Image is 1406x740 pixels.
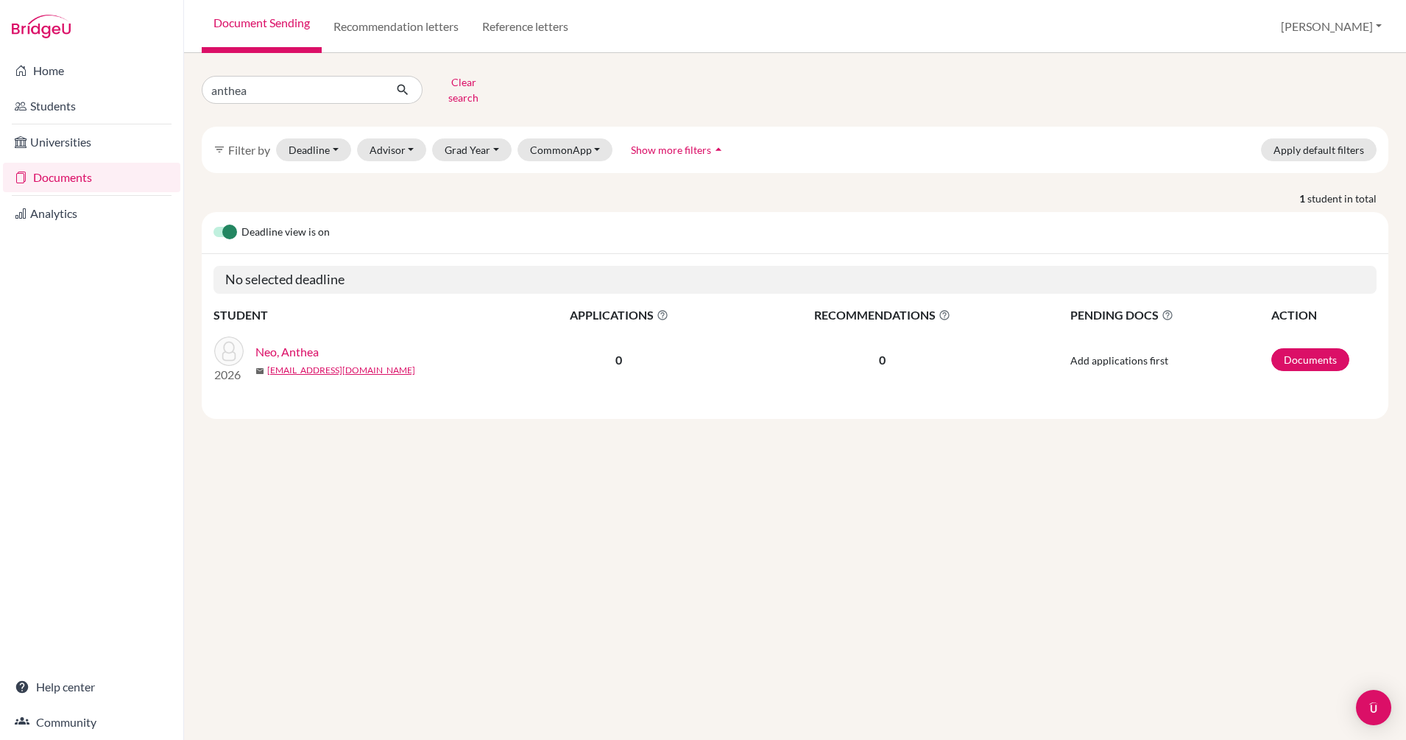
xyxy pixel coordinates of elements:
button: Apply default filters [1261,138,1377,161]
a: Analytics [3,199,180,228]
span: APPLICATIONS [509,306,729,324]
strong: 1 [1299,191,1307,206]
button: Clear search [423,71,504,109]
img: Neo, Anthea [214,336,244,366]
th: ACTION [1271,306,1377,325]
p: 2026 [214,366,244,384]
span: Filter by [228,143,270,157]
a: Community [3,708,180,737]
span: PENDING DOCS [1070,306,1270,324]
img: Bridge-U [12,15,71,38]
span: Deadline view is on [241,224,330,242]
a: Universities [3,127,180,157]
a: Help center [3,672,180,702]
a: Documents [3,163,180,192]
button: Advisor [357,138,427,161]
h5: No selected deadline [213,266,1377,294]
span: Add applications first [1070,354,1168,367]
span: student in total [1307,191,1388,206]
a: [EMAIL_ADDRESS][DOMAIN_NAME] [267,364,415,377]
a: Students [3,91,180,121]
button: [PERSON_NAME] [1274,13,1388,40]
a: Neo, Anthea [255,343,319,361]
button: CommonApp [517,138,613,161]
span: Show more filters [631,144,711,156]
i: filter_list [213,144,225,155]
button: Grad Year [432,138,512,161]
button: Show more filtersarrow_drop_up [618,138,738,161]
button: Deadline [276,138,351,161]
input: Find student by name... [202,76,384,104]
a: Documents [1271,348,1349,371]
span: mail [255,367,264,376]
p: 0 [730,351,1034,369]
th: STUDENT [213,306,508,325]
span: RECOMMENDATIONS [730,306,1034,324]
div: Open Intercom Messenger [1356,690,1391,725]
i: arrow_drop_up [711,142,726,157]
b: 0 [615,353,622,367]
a: Home [3,56,180,85]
